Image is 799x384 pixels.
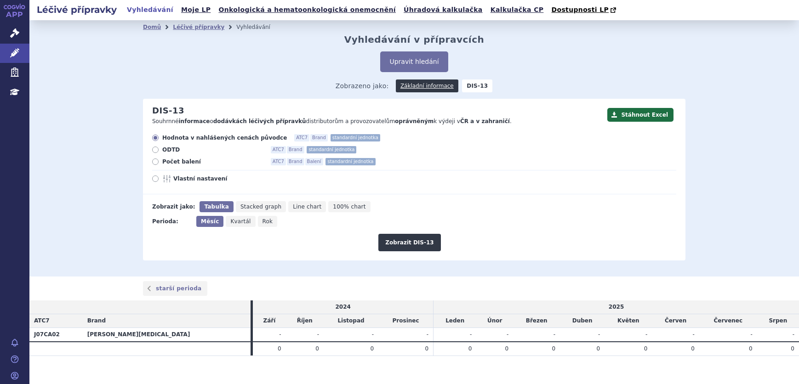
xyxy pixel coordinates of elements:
[152,216,192,227] div: Perioda:
[644,345,648,352] span: 0
[560,314,605,328] td: Duben
[607,108,673,122] button: Stáhnout Excel
[253,300,433,314] td: 2024
[757,314,799,328] td: Srpen
[434,314,477,328] td: Leden
[699,314,757,328] td: Červenec
[598,331,600,338] span: -
[216,4,399,16] a: Onkologická a hematoonkologická onemocnění
[315,345,319,352] span: 0
[605,314,652,328] td: Květen
[425,345,428,352] span: 0
[378,314,434,328] td: Prosinec
[152,118,603,125] p: Souhrnné o distributorům a provozovatelům k výdeji v .
[143,24,161,30] a: Domů
[173,175,274,182] span: Vlastní nastavení
[287,158,304,165] span: Brand
[271,146,286,153] span: ATC7
[34,317,50,324] span: ATC7
[204,203,228,210] span: Tabulka
[143,281,207,296] a: starší perioda
[401,4,485,16] a: Úhradová kalkulačka
[597,345,600,352] span: 0
[370,345,374,352] span: 0
[331,134,380,141] span: standardní jednotka
[548,4,621,17] a: Dostupnosti LP
[554,331,555,338] span: -
[507,331,508,338] span: -
[427,331,428,338] span: -
[287,146,304,153] span: Brand
[293,203,321,210] span: Line chart
[325,158,375,165] span: standardní jednotka
[380,51,448,72] button: Upravit hledání
[286,314,324,328] td: Říjen
[396,79,458,92] a: Základní informace
[691,345,695,352] span: 0
[693,331,695,338] span: -
[29,3,124,16] h2: Léčivé přípravky
[513,314,560,328] td: Březen
[468,345,472,352] span: 0
[476,314,513,328] td: Únor
[434,300,799,314] td: 2025
[505,345,509,352] span: 0
[201,218,219,225] span: Měsíc
[793,331,794,338] span: -
[213,118,306,124] strong: dodávkách léčivých přípravků
[310,134,328,141] span: Brand
[652,314,699,328] td: Červen
[179,118,210,124] strong: informace
[460,118,510,124] strong: ČR a v zahraničí
[488,4,547,16] a: Kalkulačka CP
[263,218,273,225] span: Rok
[278,345,281,352] span: 0
[178,4,213,16] a: Moje LP
[87,317,106,324] span: Brand
[279,331,281,338] span: -
[305,158,323,165] span: Balení
[152,201,195,212] div: Zobrazit jako:
[462,79,492,92] strong: DIS-13
[162,146,263,153] span: ODTD
[29,328,83,341] th: J07CA02
[162,134,287,141] span: Hodnota v nahlášených cenách původce
[317,331,319,338] span: -
[336,79,389,92] span: Zobrazeno jako:
[253,314,285,328] td: Září
[124,4,176,16] a: Vyhledávání
[307,146,356,153] span: standardní jednotka
[83,328,251,341] th: [PERSON_NAME][MEDICAL_DATA]
[344,34,485,45] h2: Vyhledávání v přípravcích
[236,20,282,34] li: Vyhledávání
[791,345,794,352] span: 0
[162,158,263,165] span: Počet balení
[324,314,378,328] td: Listopad
[333,203,365,210] span: 100% chart
[470,331,472,338] span: -
[173,24,224,30] a: Léčivé přípravky
[240,203,281,210] span: Stacked graph
[372,331,374,338] span: -
[378,234,440,251] button: Zobrazit DIS-13
[552,345,555,352] span: 0
[271,158,286,165] span: ATC7
[551,6,609,13] span: Dostupnosti LP
[645,331,647,338] span: -
[395,118,434,124] strong: oprávněným
[230,218,251,225] span: Kvartál
[749,345,753,352] span: 0
[152,106,184,116] h2: DIS-13
[294,134,309,141] span: ATC7
[750,331,752,338] span: -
